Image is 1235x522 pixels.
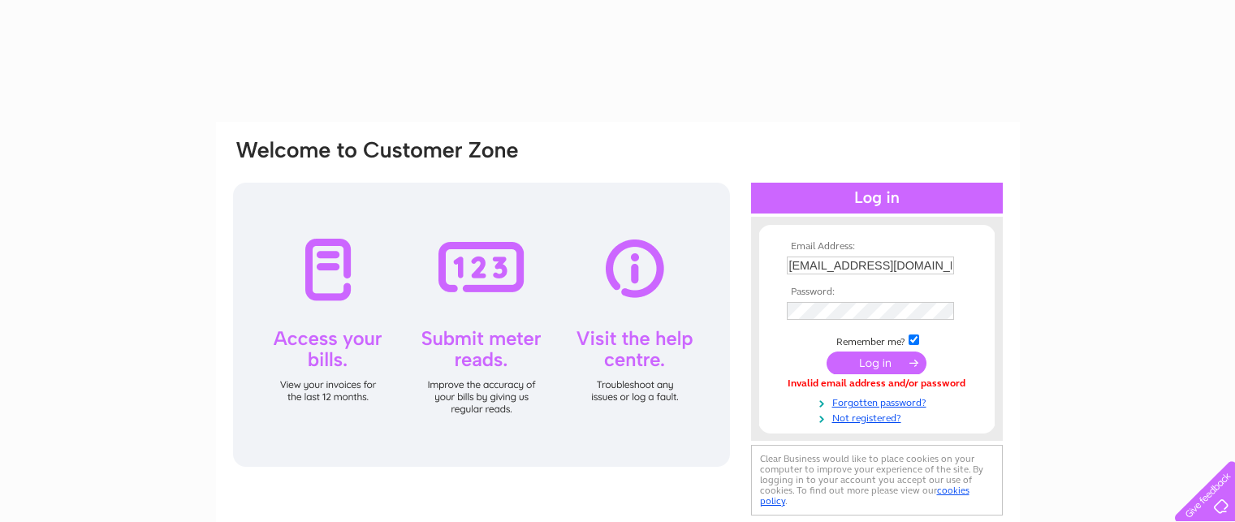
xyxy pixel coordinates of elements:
[787,378,967,390] div: Invalid email address and/or password
[783,332,971,348] td: Remember me?
[751,445,1003,516] div: Clear Business would like to place cookies on your computer to improve your experience of the sit...
[783,287,971,298] th: Password:
[787,409,971,425] a: Not registered?
[760,485,969,507] a: cookies policy
[787,394,971,409] a: Forgotten password?
[935,304,948,317] img: npw-badge-icon-locked.svg
[827,352,926,374] input: Submit
[935,259,948,272] img: npw-badge-icon-locked.svg
[783,241,971,252] th: Email Address:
